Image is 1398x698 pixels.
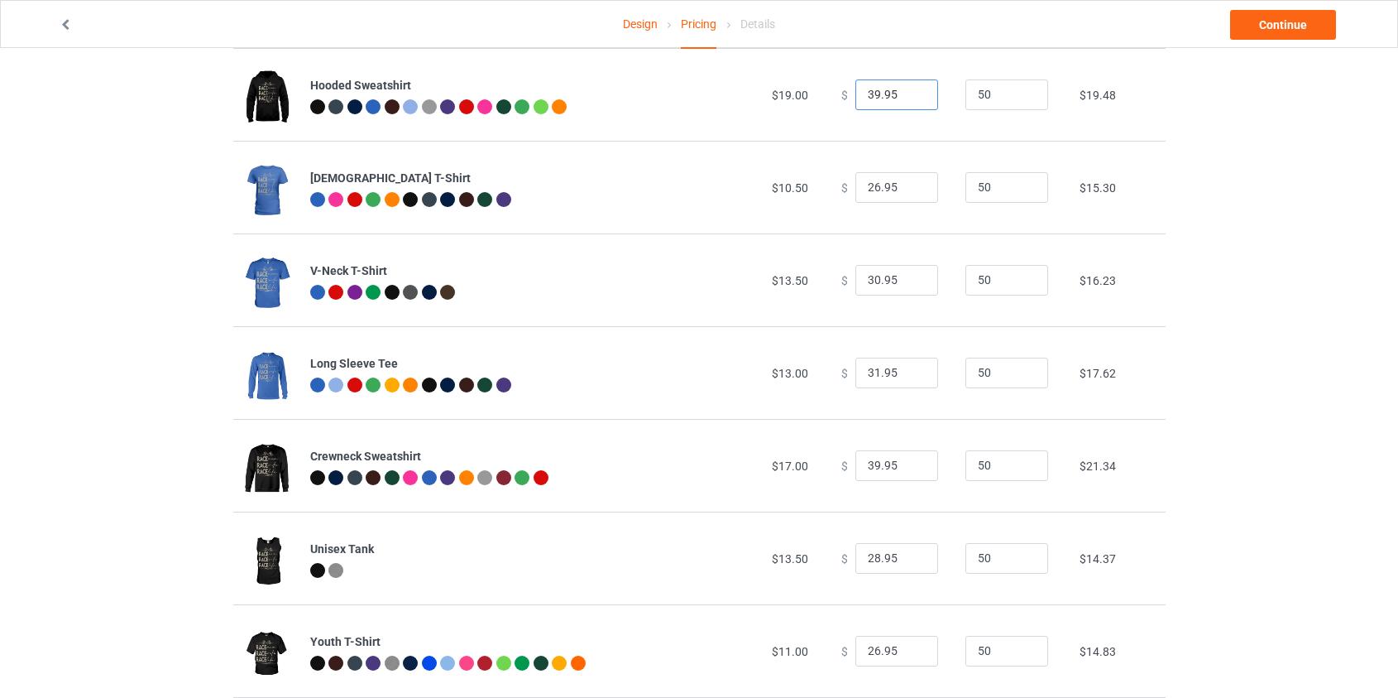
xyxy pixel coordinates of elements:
span: $15.30 [1080,181,1116,195]
span: $10.50 [772,181,808,195]
span: $13.00 [772,367,808,380]
div: Details [740,1,775,47]
span: $11.00 [772,645,808,658]
b: V-Neck T-Shirt [310,264,387,277]
span: $ [841,273,848,286]
span: $17.62 [1080,367,1116,380]
a: Design [623,1,658,47]
b: [DEMOGRAPHIC_DATA] T-Shirt [310,171,471,185]
img: heather_texture.png [328,563,343,578]
span: $19.00 [772,89,808,102]
span: $14.37 [1080,552,1116,566]
span: $13.50 [772,552,808,566]
b: Unisex Tank [310,542,374,556]
b: Hooded Sweatshirt [310,79,411,92]
img: heather_texture.png [385,656,400,671]
span: $ [841,644,848,657]
b: Youth T-Shirt [310,635,381,648]
span: $ [841,366,848,379]
span: $ [841,181,848,194]
span: $16.23 [1080,274,1116,287]
span: $13.50 [772,274,808,287]
span: $14.83 [1080,645,1116,658]
span: $ [841,88,848,101]
span: $ [841,551,848,565]
span: $21.34 [1080,460,1116,473]
b: Long Sleeve Tee [310,357,398,370]
div: Pricing [681,1,716,49]
span: $ [841,459,848,472]
a: Continue [1230,10,1336,40]
span: $19.48 [1080,89,1116,102]
span: $17.00 [772,460,808,473]
b: Crewneck Sweatshirt [310,450,421,463]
